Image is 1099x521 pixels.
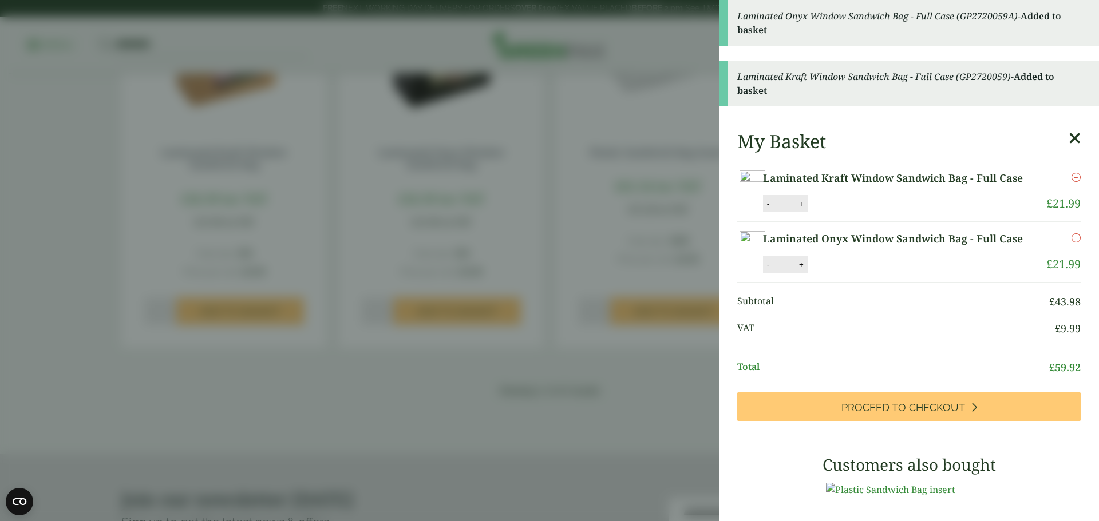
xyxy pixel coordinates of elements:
[737,130,826,152] h2: My Basket
[1046,256,1081,272] bdi: 21.99
[6,488,33,515] button: Open CMP widget
[841,401,965,414] span: Proceed to Checkout
[737,392,1081,421] a: Proceed to Checkout
[1049,295,1055,308] span: £
[1072,231,1081,245] a: Remove this item
[737,321,1055,336] span: VAT
[1046,196,1053,211] span: £
[737,70,1011,83] em: Laminated Kraft Window Sandwich Bag - Full Case (GP2720059)
[1055,321,1081,335] bdi: 9.99
[763,231,1035,246] a: Laminated Onyx Window Sandwich Bag - Full Case
[1072,170,1081,184] a: Remove this item
[1055,321,1061,335] span: £
[1046,256,1053,272] span: £
[1049,360,1081,374] bdi: 59.92
[796,199,807,209] button: +
[1049,360,1055,374] span: £
[737,455,1081,475] h3: Customers also bought
[737,360,1049,375] span: Total
[764,199,773,209] button: -
[764,260,773,269] button: -
[826,483,955,496] img: Plastic Sandwich Bag insert
[763,170,1035,186] a: Laminated Kraft Window Sandwich Bag - Full Case
[1049,295,1081,308] bdi: 43.98
[796,260,807,269] button: +
[1046,196,1081,211] bdi: 21.99
[737,10,1018,22] em: Laminated Onyx Window Sandwich Bag - Full Case (GP2720059A)
[719,61,1099,106] div: -
[737,294,1049,309] span: Subtotal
